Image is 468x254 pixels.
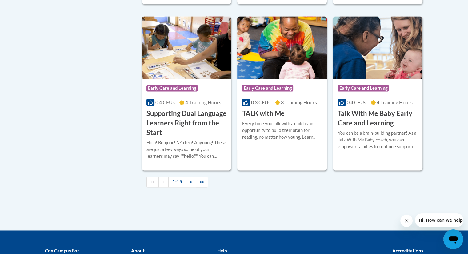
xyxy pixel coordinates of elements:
span: Early Care and Learning [146,85,198,91]
a: Course LogoEarly Care and Learning0.3 CEUs3 Training Hours TALK with MeEvery time you talk with a... [237,16,327,170]
span: » [190,179,192,184]
div: You can be a brain-building partner! As a Talk With Me Baby coach, you can empower families to co... [338,130,418,150]
span: Hi. How can we help? [4,4,50,9]
b: About [131,248,144,253]
a: Previous [158,177,169,187]
img: Course Logo [142,16,231,79]
span: 4 Training Hours [377,99,413,105]
iframe: Close message [400,215,413,227]
a: Begining [146,177,159,187]
h3: Supporting Dual Language Learners Right from the Start [146,109,227,137]
iframe: Message from company [415,213,463,227]
h3: TALK with Me [242,109,284,118]
a: Course LogoEarly Care and Learning0.4 CEUs4 Training Hours Supporting Dual Language Learners Righ... [142,16,231,170]
a: 1-15 [168,177,186,187]
img: Course Logo [237,16,327,79]
a: End [196,177,208,187]
b: Accreditations [392,248,423,253]
iframe: Button to launch messaging window [443,229,463,249]
span: 0.4 CEUs [155,99,175,105]
span: 4 Training Hours [185,99,221,105]
span: « [162,179,165,184]
b: Cox Campus For [45,248,79,253]
a: Course LogoEarly Care and Learning0.4 CEUs4 Training Hours Talk With Me Baby Early Care and Learn... [333,16,422,170]
span: «« [150,179,155,184]
img: Course Logo [333,16,422,79]
span: »» [200,179,204,184]
span: 0.3 CEUs [251,99,270,105]
b: Help [217,248,226,253]
div: Hola! Bonjour! N?n h?o! Anyoung! These are just a few ways some of your learners may say ""hello.... [146,139,227,160]
span: 3 Training Hours [281,99,317,105]
div: Every time you talk with a child is an opportunity to build their brain for reading, no matter ho... [242,120,322,141]
span: Early Care and Learning [338,85,389,91]
h3: Talk With Me Baby Early Care and Learning [338,109,418,128]
a: Next [186,177,196,187]
span: 0.4 CEUs [347,99,366,105]
span: Early Care and Learning [242,85,293,91]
